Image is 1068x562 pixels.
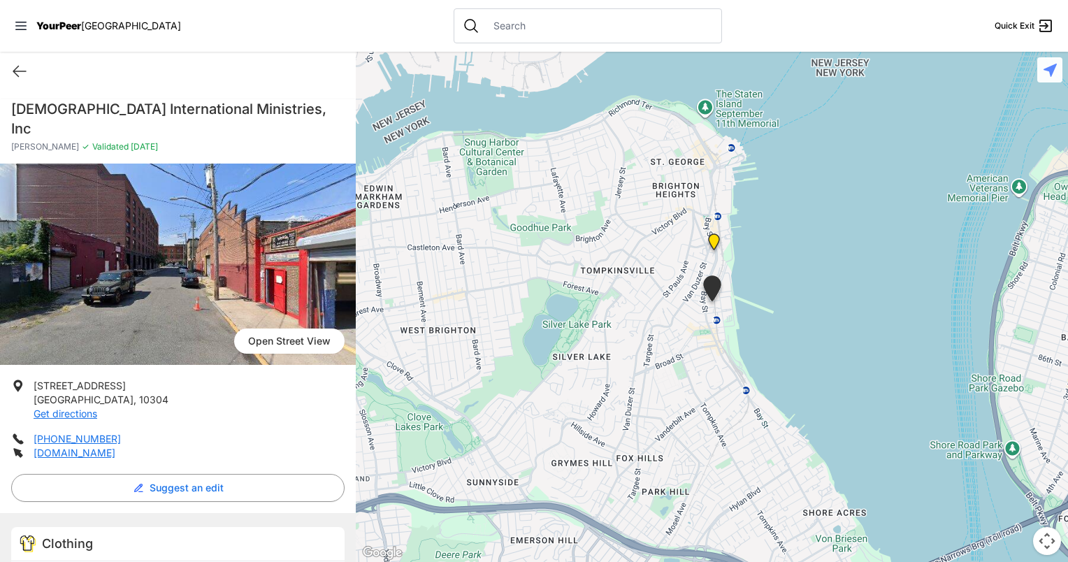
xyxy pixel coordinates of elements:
span: ✓ [82,141,89,152]
a: [DOMAIN_NAME] [34,447,115,459]
span: Quick Exit [995,20,1034,31]
button: Map camera controls [1033,527,1061,555]
a: Get directions [34,408,97,419]
span: Validated [92,141,129,152]
a: Open this area in Google Maps (opens a new window) [359,544,405,562]
span: Suggest an edit [150,481,224,495]
span: Clothing [42,536,93,551]
span: [GEOGRAPHIC_DATA] [81,20,181,31]
span: [STREET_ADDRESS] [34,380,126,391]
span: 10304 [139,394,168,405]
a: YourPeer[GEOGRAPHIC_DATA] [36,22,181,30]
span: , [133,394,136,405]
a: Quick Exit [995,17,1054,34]
input: Search [485,19,713,33]
span: [PERSON_NAME] [11,141,79,152]
span: YourPeer [36,20,81,31]
span: Open Street View [234,329,345,354]
div: Staten Island [700,228,728,261]
span: [GEOGRAPHIC_DATA] [34,394,133,405]
a: [PHONE_NUMBER] [34,433,121,445]
h1: [DEMOGRAPHIC_DATA] International Ministries, Inc [11,99,345,138]
img: Google [359,544,405,562]
button: Suggest an edit [11,474,345,502]
span: [DATE] [129,141,158,152]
